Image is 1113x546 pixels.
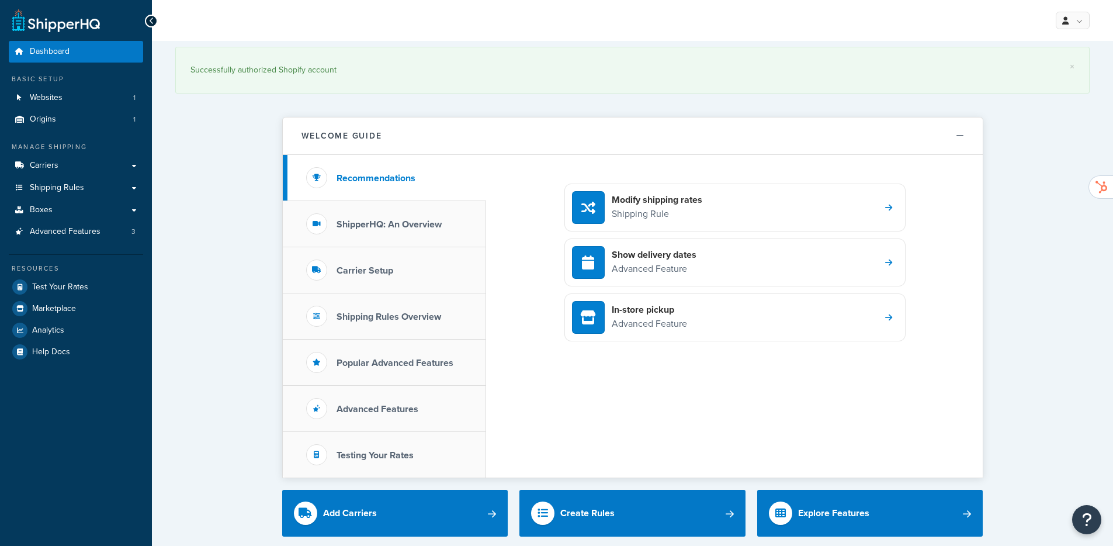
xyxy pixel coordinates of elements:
span: Carriers [30,161,58,171]
div: Basic Setup [9,74,143,84]
span: 1 [133,93,136,103]
span: 1 [133,115,136,125]
a: Boxes [9,199,143,221]
div: Resources [9,264,143,274]
a: Origins1 [9,109,143,130]
button: Open Resource Center [1072,505,1101,534]
h4: Show delivery dates [612,248,696,261]
a: Help Docs [9,341,143,362]
div: Successfully authorized Shopify account [190,62,1074,78]
h3: Popular Advanced Features [337,358,453,368]
a: Marketplace [9,298,143,319]
h3: Advanced Features [337,404,418,414]
h4: Modify shipping rates [612,193,702,206]
a: Explore Features [757,490,983,537]
div: Manage Shipping [9,142,143,152]
p: Advanced Feature [612,316,687,331]
h4: In-store pickup [612,303,687,316]
a: Advanced Features3 [9,221,143,243]
a: × [1070,62,1074,71]
span: Help Docs [32,347,70,357]
a: Add Carriers [282,490,508,537]
h3: Shipping Rules Overview [337,312,441,322]
a: Shipping Rules [9,177,143,199]
div: Create Rules [560,505,615,521]
h2: Welcome Guide [301,132,382,140]
li: Websites [9,87,143,109]
h3: Testing Your Rates [337,450,414,461]
div: Add Carriers [323,505,377,521]
h3: ShipperHQ: An Overview [337,219,442,230]
span: Shipping Rules [30,183,84,193]
span: Origins [30,115,56,125]
button: Welcome Guide [283,118,983,155]
span: Marketplace [32,304,76,314]
a: Create Rules [519,490,746,537]
a: Websites1 [9,87,143,109]
a: Dashboard [9,41,143,63]
span: Advanced Features [30,227,100,237]
span: Test Your Rates [32,282,88,292]
span: Dashboard [30,47,70,57]
li: Advanced Features [9,221,143,243]
span: Websites [30,93,63,103]
span: Analytics [32,326,64,336]
div: Explore Features [798,505,869,521]
span: Boxes [30,205,53,215]
p: Advanced Feature [612,261,696,277]
p: Shipping Rule [612,206,702,222]
h3: Carrier Setup [337,265,393,276]
a: Carriers [9,155,143,177]
a: Analytics [9,320,143,341]
li: Origins [9,109,143,130]
a: Test Your Rates [9,277,143,298]
span: 3 [131,227,136,237]
h3: Recommendations [337,173,415,184]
